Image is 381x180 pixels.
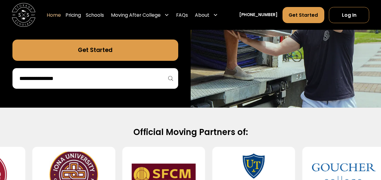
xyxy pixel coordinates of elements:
a: [PHONE_NUMBER] [239,12,278,18]
h2: Official Moving Partners of: [19,127,362,138]
a: Home [47,6,61,23]
div: About [195,11,209,18]
a: Get Started [12,40,178,61]
a: Pricing [65,6,81,23]
a: Log In [329,7,369,23]
a: FAQs [176,6,188,23]
a: Get Started [282,7,324,23]
img: Storage Scholars main logo [12,3,35,27]
div: About [193,6,220,23]
div: Moving After College [109,6,171,23]
a: Schools [86,6,104,23]
div: Moving After College [111,11,161,18]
